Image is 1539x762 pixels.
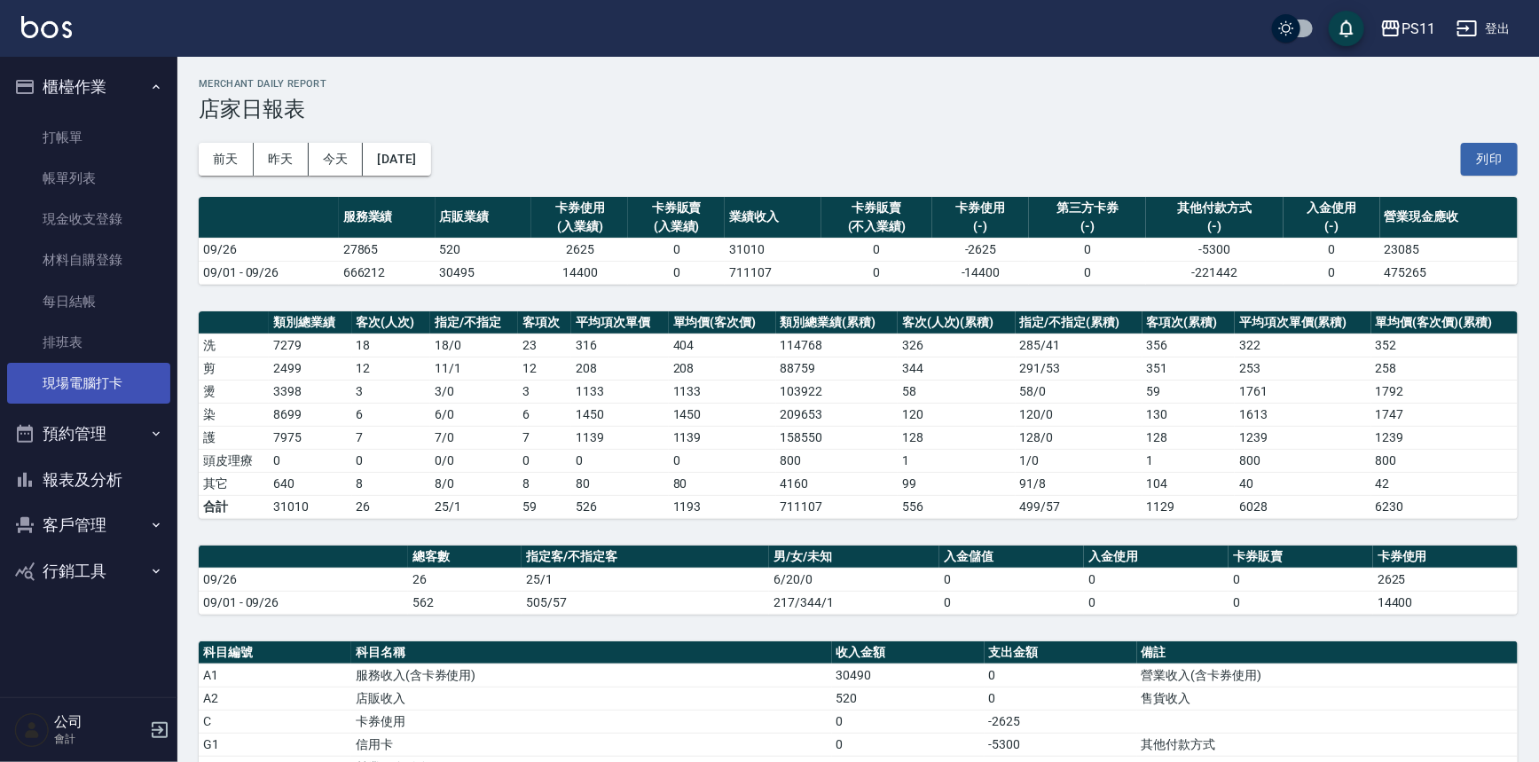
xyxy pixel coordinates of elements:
td: 其他付款方式 [1137,733,1518,756]
td: 1239 [1235,426,1371,449]
td: 27865 [339,238,436,261]
td: 0 [1084,591,1229,614]
td: 洗 [199,334,269,357]
td: 1 / 0 [1016,449,1142,472]
td: 8 / 0 [430,472,518,495]
td: 23085 [1380,238,1518,261]
button: 行銷工具 [7,548,170,594]
th: 客項次(累積) [1142,311,1236,334]
td: A2 [199,687,351,710]
a: 每日結帳 [7,281,170,322]
th: 收入金額 [832,641,985,664]
td: 26 [352,495,430,518]
td: 12 [352,357,430,380]
td: 服務收入(含卡券使用) [351,664,832,687]
td: 208 [571,357,668,380]
td: 0 [985,687,1137,710]
td: 7 [352,426,430,449]
th: 男/女/未知 [769,546,939,569]
td: -2625 [932,238,1029,261]
td: 3 [518,380,572,403]
button: save [1329,11,1364,46]
div: 卡券販賣 [632,199,720,217]
td: 711107 [725,261,821,284]
td: 556 [898,495,1016,518]
th: 科目名稱 [351,641,832,664]
td: 8699 [269,403,351,426]
td: 1133 [669,380,776,403]
td: 114768 [776,334,898,357]
td: 58 [898,380,1016,403]
td: 128 / 0 [1016,426,1142,449]
td: 售貨收入 [1137,687,1518,710]
td: 6028 [1235,495,1371,518]
td: 0 [518,449,572,472]
div: 第三方卡券 [1033,199,1142,217]
th: 客次(人次)(累積) [898,311,1016,334]
td: 0 [269,449,351,472]
th: 客項次 [518,311,572,334]
td: 520 [832,687,985,710]
td: 99 [898,472,1016,495]
td: 18 / 0 [430,334,518,357]
h2: Merchant Daily Report [199,78,1518,90]
td: 1761 [1235,380,1371,403]
button: 前天 [199,143,254,176]
td: 58 / 0 [1016,380,1142,403]
img: Person [14,712,50,748]
td: 11 / 1 [430,357,518,380]
td: 0 [352,449,430,472]
td: 2625 [531,238,628,261]
button: 報表及分析 [7,457,170,503]
td: 1139 [669,426,776,449]
td: 7279 [269,334,351,357]
td: 0 / 0 [430,449,518,472]
td: 404 [669,334,776,357]
td: 0 [571,449,668,472]
td: 0 [939,591,1084,614]
td: 0 [1029,261,1146,284]
td: 0 [628,238,725,261]
td: 59 [518,495,572,518]
button: 預約管理 [7,411,170,457]
button: 登出 [1449,12,1518,45]
td: 217/344/1 [769,591,939,614]
th: 支出金額 [985,641,1137,664]
td: 3398 [269,380,351,403]
td: 322 [1235,334,1371,357]
div: (入業績) [632,217,720,236]
td: 0 [821,238,932,261]
td: 7975 [269,426,351,449]
td: 40 [1235,472,1371,495]
td: 80 [571,472,668,495]
a: 現場電腦打卡 [7,363,170,404]
td: 505/57 [522,591,769,614]
td: 卡券使用 [351,710,832,733]
td: 30495 [436,261,532,284]
h3: 店家日報表 [199,97,1518,122]
th: 平均項次單價 [571,311,668,334]
button: 列印 [1461,143,1518,176]
td: 128 [898,426,1016,449]
td: 0 [628,261,725,284]
td: 1129 [1142,495,1236,518]
th: 卡券販賣 [1229,546,1373,569]
td: 3 [352,380,430,403]
td: 711107 [776,495,898,518]
td: 6/20/0 [769,568,939,591]
td: 562 [408,591,522,614]
td: 7 [518,426,572,449]
div: (不入業績) [826,217,928,236]
td: 31010 [725,238,821,261]
td: 染 [199,403,269,426]
td: 520 [436,238,532,261]
th: 指定/不指定 [430,311,518,334]
td: 1 [1142,449,1236,472]
td: 0 [1029,238,1146,261]
th: 平均項次單價(累積) [1235,311,1371,334]
div: (-) [1150,217,1279,236]
th: 卡券使用 [1373,546,1518,569]
td: 88759 [776,357,898,380]
td: 640 [269,472,351,495]
div: (入業績) [536,217,624,236]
